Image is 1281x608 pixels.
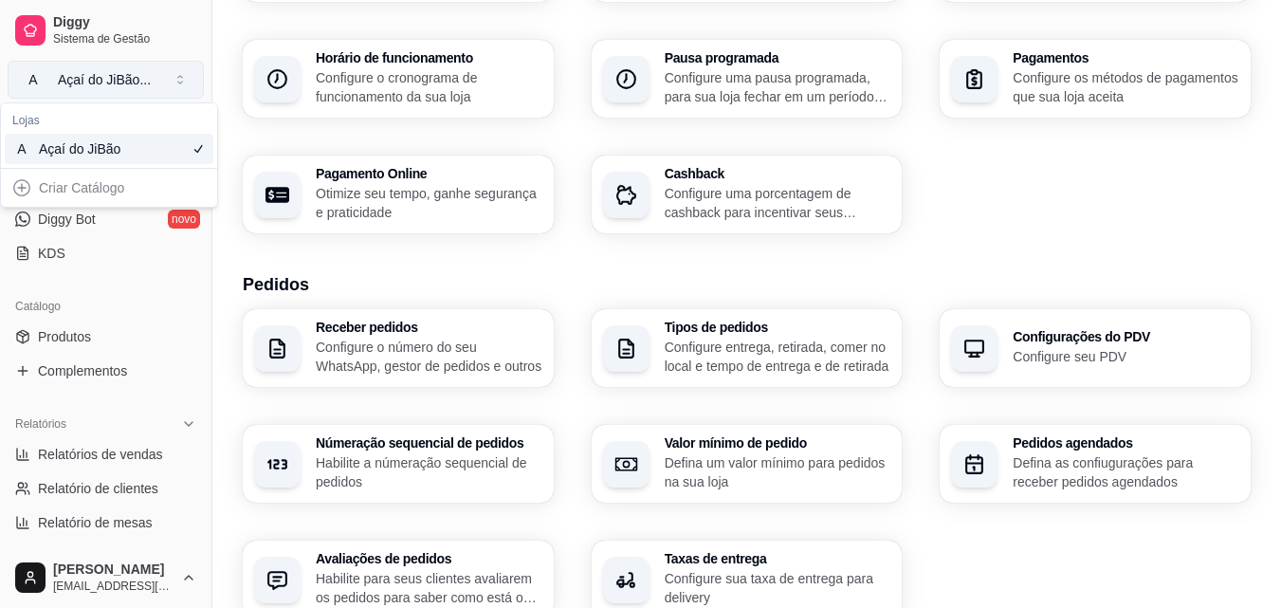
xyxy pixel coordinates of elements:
[24,70,43,89] span: A
[316,569,542,607] p: Habilite para seus clientes avaliarem os pedidos para saber como está o feedback da sua loja
[5,107,213,134] div: Lojas
[58,70,151,89] div: Açaí do JiBão ...
[665,321,891,334] h3: Tipos de pedidos
[1,169,217,207] div: Suggestions
[316,51,542,64] h3: Horário de funcionamento
[665,68,891,106] p: Configure uma pausa programada, para sua loja fechar em um período específico
[316,167,542,180] h3: Pagamento Online
[592,40,903,118] button: Pausa programadaConfigure uma pausa programada, para sua loja fechar em um período específico
[8,291,204,322] div: Catálogo
[1013,453,1239,491] p: Defina as confiugurações para receber pedidos agendados
[12,139,31,158] span: A
[665,552,891,565] h3: Taxas de entrega
[592,309,903,387] button: Tipos de pedidosConfigure entrega, retirada, comer no local e tempo de entrega e de retirada
[665,167,891,180] h3: Cashback
[8,542,204,572] a: Relatório de fidelidadenovo
[8,238,204,268] a: KDS
[8,322,204,352] a: Produtos
[1013,68,1239,106] p: Configure os métodos de pagamentos que sua loja aceita
[38,327,91,346] span: Produtos
[316,68,542,106] p: Configure o cronograma de funcionamento da sua loja
[38,244,65,263] span: KDS
[665,338,891,376] p: Configure entrega, retirada, comer no local e tempo de entrega e de retirada
[38,210,96,229] span: Diggy Bot
[38,361,127,380] span: Complementos
[39,139,124,158] div: Açaí do JiBão
[38,445,163,464] span: Relatórios de vendas
[665,453,891,491] p: Defina um valor mínimo para pedidos na sua loja
[243,271,1251,298] h3: Pedidos
[940,40,1251,118] button: PagamentosConfigure os métodos de pagamentos que sua loja aceita
[243,40,554,118] button: Horário de funcionamentoConfigure o cronograma de funcionamento da sua loja
[316,436,542,450] h3: Númeração sequencial de pedidos
[38,479,158,498] span: Relatório de clientes
[8,507,204,538] a: Relatório de mesas
[8,61,204,99] button: Select a team
[316,552,542,565] h3: Avaliações de pedidos
[8,204,204,234] a: Diggy Botnovo
[316,321,542,334] h3: Receber pedidos
[592,156,903,233] button: CashbackConfigure uma porcentagem de cashback para incentivar seus clientes a comprarem em sua loja
[53,14,196,31] span: Diggy
[316,453,542,491] p: Habilite a númeração sequencial de pedidos
[1013,51,1239,64] h3: Pagamentos
[8,473,204,504] a: Relatório de clientes
[1,103,217,168] div: Suggestions
[53,562,174,579] span: [PERSON_NAME]
[316,184,542,222] p: Otimize seu tempo, ganhe segurança e praticidade
[8,356,204,386] a: Complementos
[316,338,542,376] p: Configure o número do seu WhatsApp, gestor de pedidos e outros
[665,569,891,607] p: Configure sua taxa de entrega para delivery
[1013,330,1239,343] h3: Configurações do PDV
[940,425,1251,503] button: Pedidos agendadosDefina as confiugurações para receber pedidos agendados
[1013,436,1239,450] h3: Pedidos agendados
[940,309,1251,387] button: Configurações do PDVConfigure seu PDV
[8,439,204,470] a: Relatórios de vendas
[1013,347,1239,366] p: Configure seu PDV
[53,579,174,594] span: [EMAIL_ADDRESS][DOMAIN_NAME]
[243,425,554,503] button: Númeração sequencial de pedidosHabilite a númeração sequencial de pedidos
[665,184,891,222] p: Configure uma porcentagem de cashback para incentivar seus clientes a comprarem em sua loja
[15,416,66,432] span: Relatórios
[243,156,554,233] button: Pagamento OnlineOtimize seu tempo, ganhe segurança e praticidade
[665,51,891,64] h3: Pausa programada
[592,425,903,503] button: Valor mínimo de pedidoDefina um valor mínimo para pedidos na sua loja
[8,8,204,53] a: DiggySistema de Gestão
[243,309,554,387] button: Receber pedidosConfigure o número do seu WhatsApp, gestor de pedidos e outros
[53,31,196,46] span: Sistema de Gestão
[38,513,153,532] span: Relatório de mesas
[665,436,891,450] h3: Valor mínimo de pedido
[8,555,204,600] button: [PERSON_NAME][EMAIL_ADDRESS][DOMAIN_NAME]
